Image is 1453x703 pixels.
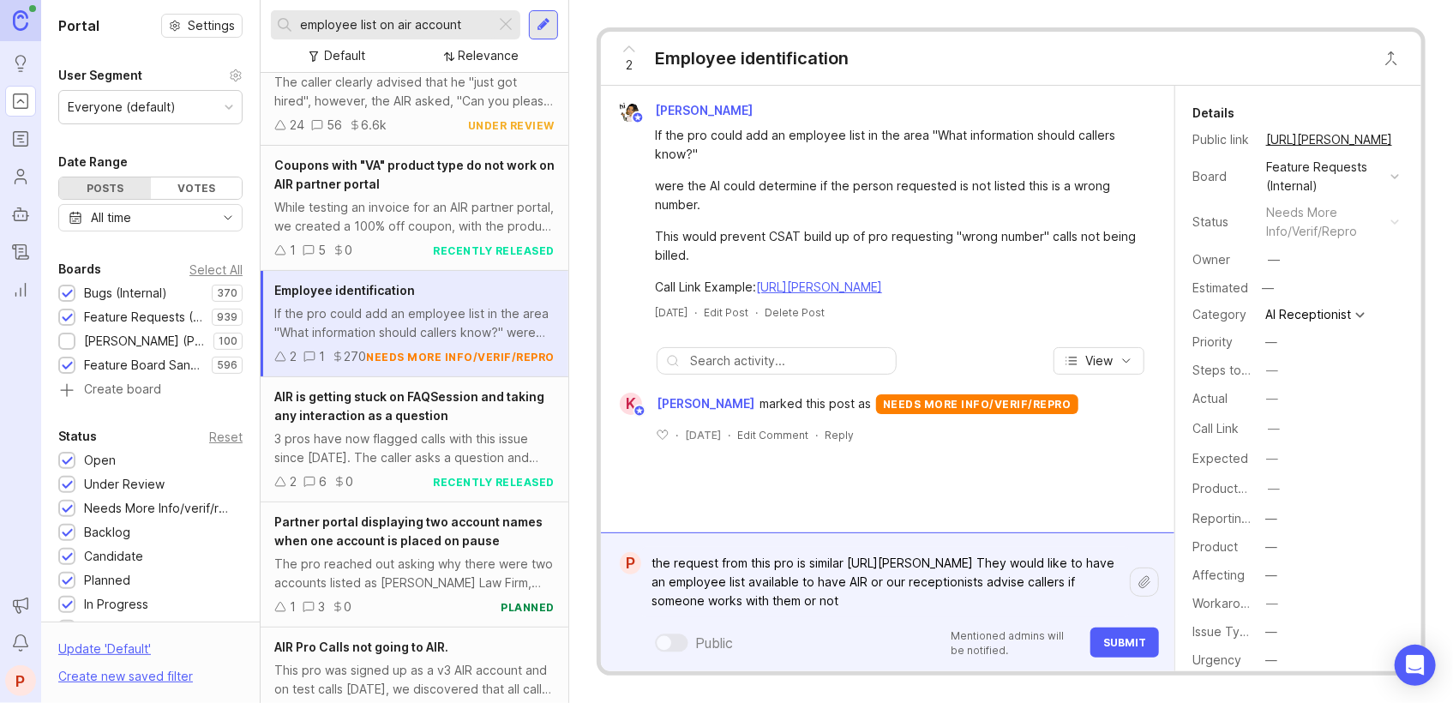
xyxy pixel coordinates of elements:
[274,430,555,467] div: 3 pros have now flagged calls with this issue since [DATE]. The caller asks a question and then A...
[1085,352,1113,370] span: View
[1192,282,1248,294] div: Estimated
[290,241,296,260] div: 1
[704,305,748,320] div: Edit Post
[1266,449,1278,468] div: —
[501,600,555,615] div: planned
[765,305,825,320] div: Delete Post
[327,116,342,135] div: 56
[1263,418,1285,440] button: Call Link
[1266,203,1384,241] div: needs more info/verif/repro
[58,259,101,279] div: Boards
[1266,158,1384,195] div: Feature Requests (Internal)
[1265,651,1277,670] div: —
[5,161,36,192] a: Users
[58,426,97,447] div: Status
[261,271,568,377] a: Employee identificationIf the pro could add an employee list in the area "What information should...
[608,99,766,122] a: Ilidys Cruz[PERSON_NAME]
[5,665,36,696] button: P
[737,428,808,442] div: Edit Comment
[274,283,415,297] span: Employee identification
[655,227,1140,265] div: This would prevent CSAT build up of pro requesting "wrong number" calls not being billed.
[1192,624,1255,639] label: Issue Type
[685,429,721,442] time: [DATE]
[1265,509,1277,528] div: —
[84,332,205,351] div: [PERSON_NAME] (Public)
[345,472,353,491] div: 0
[318,598,325,616] div: 3
[300,15,489,34] input: Search...
[84,308,203,327] div: Feature Requests (Internal)
[209,432,243,442] div: Reset
[217,358,237,372] p: 596
[1192,103,1234,123] div: Details
[161,14,243,38] button: Settings
[5,48,36,79] a: Ideas
[1090,628,1159,658] button: Submit
[1266,389,1278,408] div: —
[1192,130,1252,149] div: Public link
[468,118,555,133] div: under review
[1192,451,1248,466] label: Expected
[695,633,733,653] div: Public
[319,472,327,491] div: 6
[91,208,131,227] div: All time
[84,571,130,590] div: Planned
[274,198,555,236] div: While testing an invoice for an AIR partner portal, we created a 100% off coupon, with the produc...
[1261,388,1283,410] button: Actual
[1192,391,1228,406] label: Actual
[1261,592,1283,615] button: Workaround
[434,243,555,258] div: recently released
[290,116,304,135] div: 24
[5,237,36,267] a: Changelog
[1103,636,1146,649] span: Submit
[1192,568,1245,582] label: Affecting
[815,428,818,442] div: ·
[217,286,237,300] p: 370
[655,126,1140,164] div: If the pro could add an employee list in the area "What information should callers know?"
[84,523,130,542] div: Backlog
[59,177,151,199] div: Posts
[261,502,568,628] a: Partner portal displaying two account names when one account is placed on pauseThe pro reached ou...
[1192,421,1239,436] label: Call Link
[274,389,544,423] span: AIR is getting stuck on FAQSession and taking any interaction as a question
[657,394,754,413] span: [PERSON_NAME]
[760,394,871,413] span: marked this post as
[5,123,36,154] a: Roadmaps
[319,347,325,366] div: 1
[344,598,351,616] div: 0
[84,284,167,303] div: Bugs (Internal)
[655,46,849,70] div: Employee identification
[633,405,646,418] img: member badge
[84,356,203,375] div: Feature Board Sandbox [DATE]
[618,99,640,122] img: Ilidys Cruz
[58,152,128,172] div: Date Range
[1265,566,1277,585] div: —
[694,305,697,320] div: ·
[434,475,555,490] div: recently released
[1261,129,1397,151] a: [URL][PERSON_NAME]
[345,241,352,260] div: 0
[1261,448,1283,470] button: Expected
[274,73,555,111] div: The caller clearly advised that he "just got hired", however, the AIR asked, "Can you please clar...
[84,595,148,614] div: In Progress
[620,552,641,574] div: P
[58,667,193,686] div: Create new saved filter
[626,56,633,75] span: 2
[261,146,568,271] a: Coupons with "VA" product type do not work on AIR partner portalWhile testing an invoice for an A...
[1265,538,1277,556] div: —
[675,428,678,442] div: ·
[274,158,555,191] span: Coupons with "VA" product type do not work on AIR partner portal
[756,279,882,294] a: [URL][PERSON_NAME]
[1192,250,1252,269] div: Owner
[728,428,730,442] div: ·
[632,111,645,124] img: member badge
[217,310,237,324] p: 939
[1265,309,1351,321] div: AI Receptionist
[261,39,568,146] a: AIR misheard the callerThe caller clearly advised that he "just got hired", however, the AIR aske...
[1266,361,1278,380] div: —
[1268,250,1280,269] div: —
[58,383,243,399] a: Create board
[274,304,555,342] div: If the pro could add an employee list in the area "What information should callers know?" were th...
